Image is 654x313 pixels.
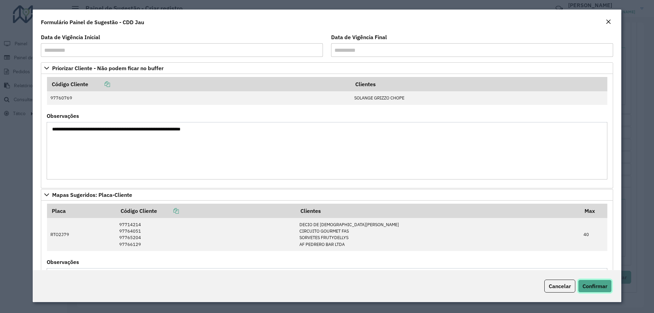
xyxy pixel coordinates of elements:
[116,204,296,218] th: Código Cliente
[582,283,607,289] span: Confirmar
[47,204,116,218] th: Placa
[296,204,580,218] th: Clientes
[47,77,351,91] th: Código Cliente
[157,207,179,214] a: Copiar
[88,81,110,88] a: Copiar
[52,192,132,198] span: Mapas Sugeridos: Placa-Cliente
[41,18,144,26] h4: Formulário Painel de Sugestão - CDD Jau
[606,19,611,25] em: Fechar
[47,91,351,105] td: 97760769
[47,112,79,120] label: Observações
[47,258,79,266] label: Observações
[604,18,613,27] button: Close
[544,280,575,293] button: Cancelar
[41,189,613,201] a: Mapas Sugeridos: Placa-Cliente
[41,74,613,188] div: Priorizar Cliente - Não podem ficar no buffer
[296,218,580,251] td: DECIO DE [DEMOGRAPHIC_DATA][PERSON_NAME] CIRCUITO GOURMET FAS SORVETES FRUTYDELLYS AF PEDRERO BAR...
[41,62,613,74] a: Priorizar Cliente - Não podem ficar no buffer
[47,218,116,251] td: RTO2J79
[52,65,163,71] span: Priorizar Cliente - Não podem ficar no buffer
[351,77,607,91] th: Clientes
[41,33,100,41] label: Data de Vigência Inicial
[580,204,607,218] th: Max
[331,33,387,41] label: Data de Vigência Final
[116,218,296,251] td: 97714214 97764051 97765204 97766129
[578,280,612,293] button: Confirmar
[549,283,571,289] span: Cancelar
[580,218,607,251] td: 40
[351,91,607,105] td: SOLANGE GRIZZO CHOPE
